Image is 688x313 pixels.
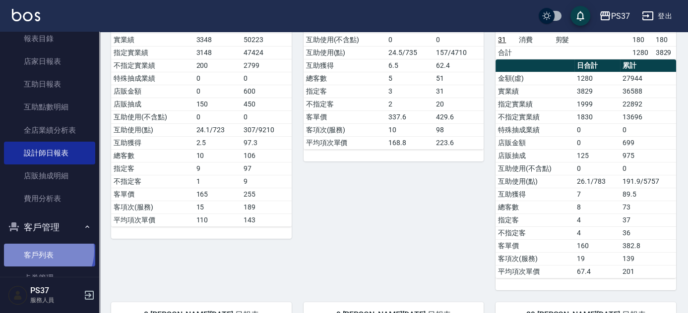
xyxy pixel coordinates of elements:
td: 店販抽成 [496,149,574,162]
a: 互助點數明細 [4,96,95,118]
td: 實業績 [496,85,574,98]
table: a dense table [111,8,292,227]
td: 互助使用(點) [496,175,574,188]
td: 89.5 [620,188,676,201]
td: 67.4 [574,265,620,278]
td: 0 [574,162,620,175]
td: 1 [193,175,241,188]
td: 消費 [516,33,553,46]
td: 客項次(服務) [496,252,574,265]
td: 36588 [620,85,676,98]
td: 特殊抽成業績 [111,72,193,85]
td: 24.1/723 [193,123,241,136]
td: 1830 [574,110,620,123]
td: 互助獲得 [111,136,193,149]
td: 10 [386,123,434,136]
td: 客單價 [304,110,386,123]
td: 180 [630,33,653,46]
td: 223.6 [434,136,484,149]
td: 62.4 [434,59,484,72]
td: 總客數 [496,201,574,213]
td: 168.8 [386,136,434,149]
td: 指定實業績 [496,98,574,110]
td: 總客數 [111,149,193,162]
td: 3348 [193,33,241,46]
td: 9 [193,162,241,175]
td: 互助獲得 [496,188,574,201]
td: 0 [574,123,620,136]
td: 450 [241,98,291,110]
td: 157/4710 [434,46,484,59]
td: 2.5 [193,136,241,149]
td: 0 [386,33,434,46]
td: 160 [574,239,620,252]
td: 店販金額 [111,85,193,98]
td: 50223 [241,33,291,46]
td: 5 [386,72,434,85]
td: 3829 [653,46,676,59]
td: 4 [574,213,620,226]
td: 平均項次單價 [496,265,574,278]
td: 0 [193,72,241,85]
td: 3148 [193,46,241,59]
td: 4 [574,226,620,239]
a: 費用分析表 [4,187,95,210]
td: 客單價 [111,188,193,201]
td: 總客數 [304,72,386,85]
a: 店販抽成明細 [4,164,95,187]
td: 0 [574,136,620,149]
td: 互助使用(不含點) [111,110,193,123]
td: 10 [193,149,241,162]
a: 卡券管理 [4,266,95,289]
td: 指定客 [304,85,386,98]
td: 不指定客 [111,175,193,188]
td: 不指定實業績 [496,110,574,123]
td: 22892 [620,98,676,110]
td: 382.8 [620,239,676,252]
td: 0 [620,123,676,136]
td: 剪髮 [553,33,630,46]
td: 指定客 [111,162,193,175]
button: save [570,6,590,26]
td: 106 [241,149,291,162]
th: 日合計 [574,59,620,72]
td: 0 [241,72,291,85]
td: 互助獲得 [304,59,386,72]
td: 20 [434,98,484,110]
td: 150 [193,98,241,110]
td: 平均項次單價 [304,136,386,149]
td: 8 [574,201,620,213]
td: 1280 [630,46,653,59]
td: 27944 [620,72,676,85]
a: 客戶列表 [4,244,95,266]
td: 0 [620,162,676,175]
td: 互助使用(不含點) [304,33,386,46]
td: 指定客 [496,213,574,226]
td: 不指定客 [304,98,386,110]
h5: PS37 [30,286,81,296]
td: 客項次(服務) [111,201,193,213]
a: 31 [498,36,506,44]
td: 97.3 [241,136,291,149]
td: 37 [620,213,676,226]
td: 6.5 [386,59,434,72]
button: 登出 [638,7,676,25]
td: 互助使用(不含點) [496,162,574,175]
td: 98 [434,123,484,136]
button: PS37 [595,6,634,26]
td: 店販抽成 [111,98,193,110]
td: 合計 [496,46,516,59]
td: 31 [434,85,484,98]
td: 不指定實業績 [111,59,193,72]
td: 不指定客 [496,226,574,239]
table: a dense table [496,59,676,278]
td: 互助使用(點) [304,46,386,59]
td: 實業績 [111,33,193,46]
a: 店家日報表 [4,50,95,73]
img: Logo [12,9,40,21]
td: 0 [434,33,484,46]
td: 200 [193,59,241,72]
td: 165 [193,188,241,201]
td: 307/9210 [241,123,291,136]
th: 累計 [620,59,676,72]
